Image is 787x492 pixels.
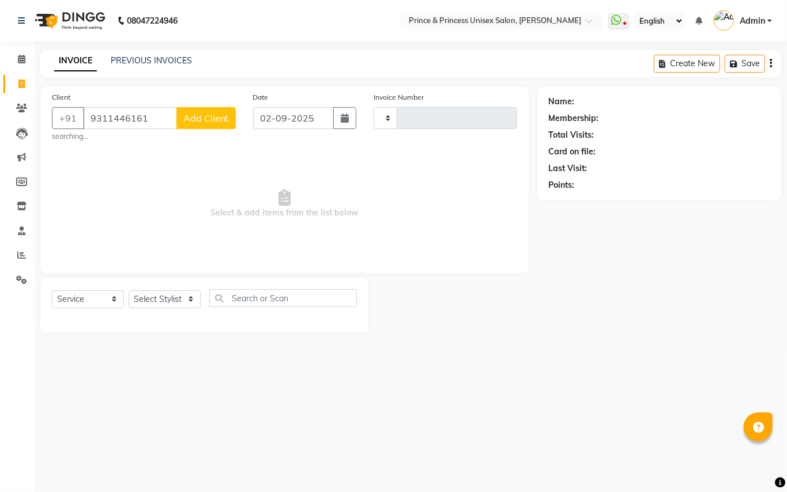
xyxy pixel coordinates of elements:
label: Invoice Number [374,92,424,103]
small: searching... [52,131,236,142]
div: Last Visit: [549,162,588,175]
span: Admin [740,15,765,27]
button: Add Client [176,107,236,129]
label: Client [52,92,70,103]
div: Membership: [549,112,599,124]
span: Add Client [183,112,229,124]
a: INVOICE [54,51,97,71]
input: Search or Scan [209,289,357,307]
div: Name: [549,96,575,108]
img: logo [29,5,108,37]
input: Search by Name/Mobile/Email/Code [83,107,177,129]
div: Total Visits: [549,129,594,141]
b: 08047224946 [127,5,178,37]
label: Date [253,92,269,103]
div: Points: [549,179,575,191]
a: PREVIOUS INVOICES [111,55,192,66]
div: Card on file: [549,146,596,158]
button: Save [725,55,765,73]
img: Admin [714,10,734,31]
button: +91 [52,107,84,129]
span: Select & add items from the list below [52,146,517,262]
button: Create New [654,55,720,73]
